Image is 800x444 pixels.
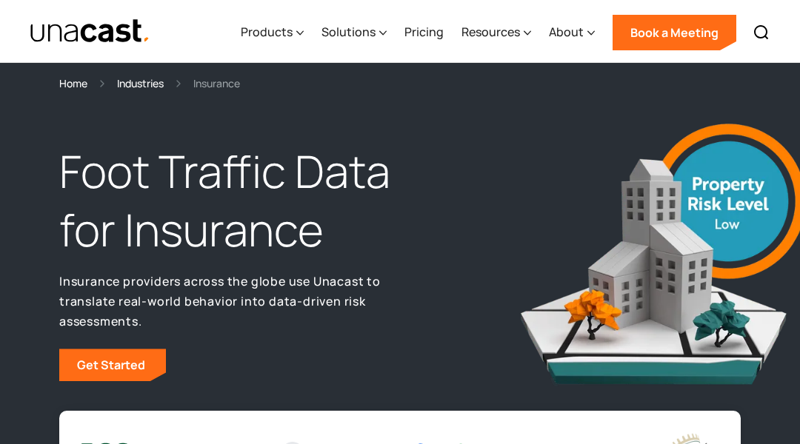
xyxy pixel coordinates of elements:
div: Resources [461,23,520,41]
div: Products [241,2,304,63]
a: Book a Meeting [613,15,736,50]
div: Products [241,23,293,41]
h1: Foot Traffic Data for Insurance [59,142,422,260]
div: About [549,23,584,41]
div: Solutions [321,2,387,63]
a: Industries [117,75,164,92]
div: About [549,2,595,63]
p: Insurance providers across the globe use Unacast to translate real-world behavior into data-drive... [59,272,422,331]
img: Unacast text logo [30,18,150,44]
div: Insurance [193,75,240,92]
div: Solutions [321,23,376,41]
a: home [30,18,150,44]
div: Resources [461,2,531,63]
a: Pricing [404,2,444,63]
a: Home [59,75,87,92]
a: Get Started [59,349,166,381]
img: Search icon [753,24,770,41]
